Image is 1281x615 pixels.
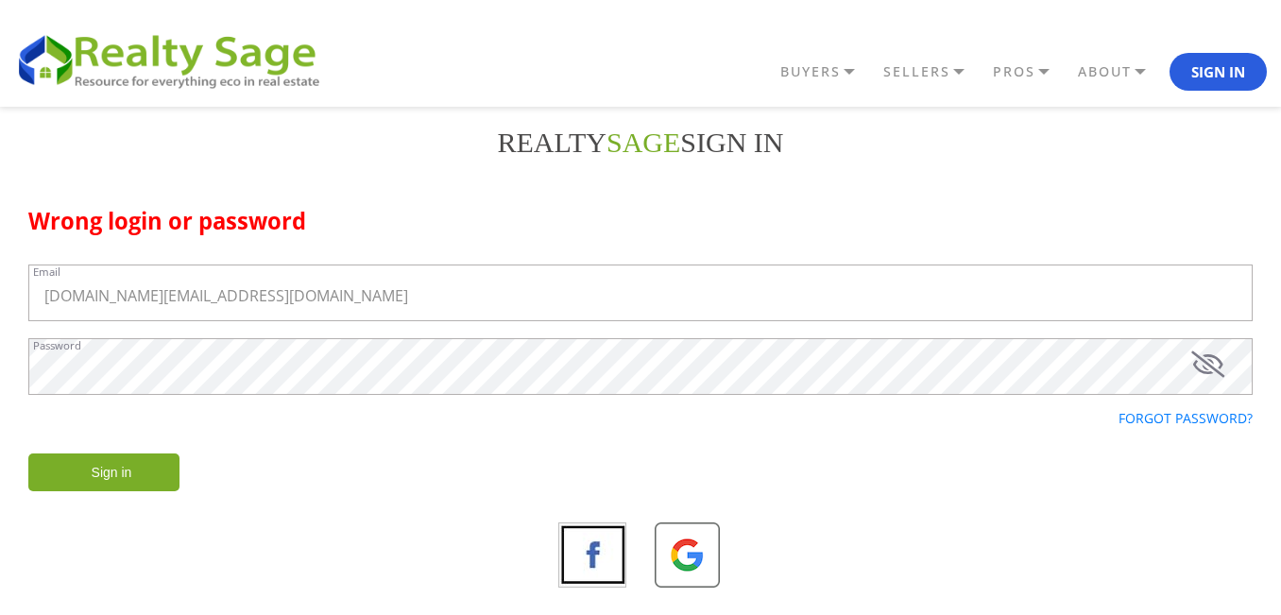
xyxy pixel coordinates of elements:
a: Forgot password? [1119,409,1253,427]
img: REALTY SAGE [14,28,335,91]
input: Sign in [28,453,179,491]
a: SELLERS [879,56,988,88]
a: ABOUT [1073,56,1170,88]
label: Email [33,266,60,277]
h4: Wrong login or password [28,207,1253,236]
h2: REALTY Sign in [28,126,1253,160]
a: BUYERS [776,56,879,88]
a: PROS [988,56,1073,88]
label: Password [33,340,81,350]
font: SAGE [606,127,680,158]
button: Sign In [1170,53,1267,91]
